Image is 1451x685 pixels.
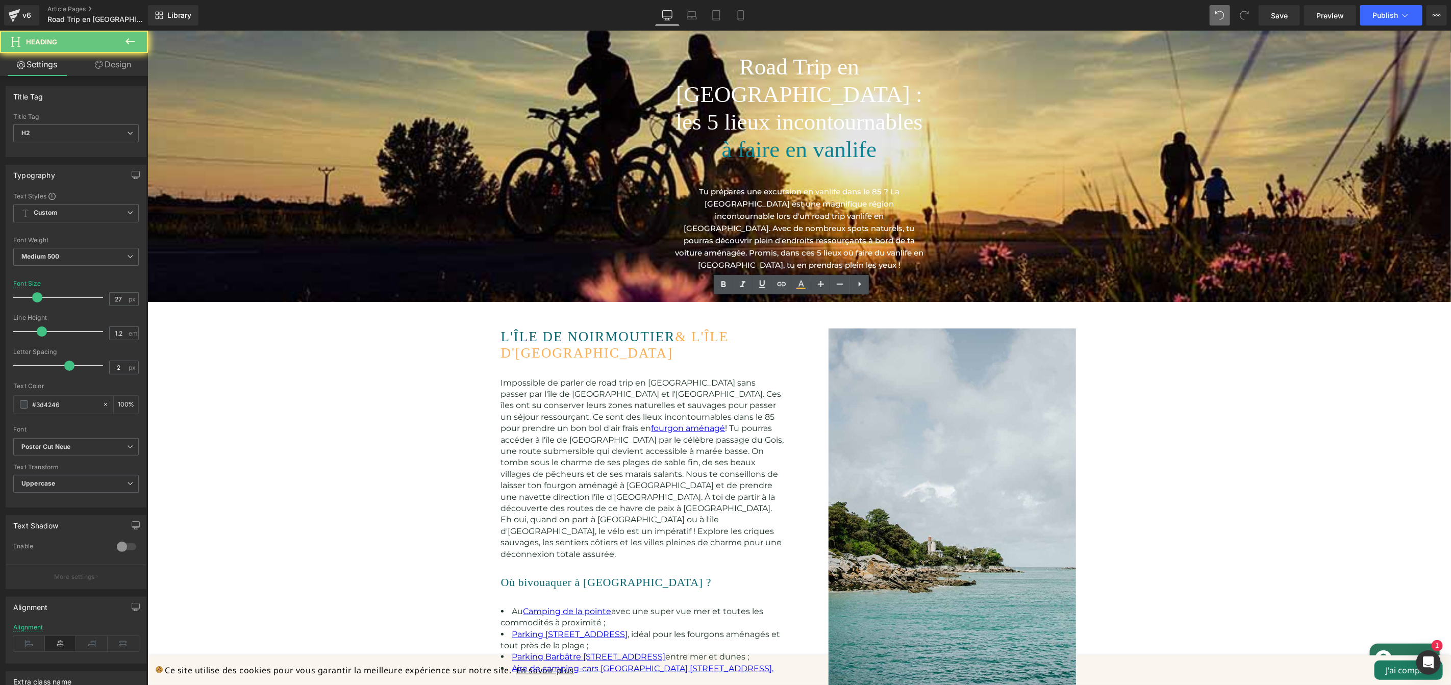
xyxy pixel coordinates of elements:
[167,11,191,20] span: Library
[21,252,59,260] b: Medium 500
[129,296,137,302] span: px
[1316,10,1344,21] span: Preview
[655,5,680,26] a: Desktop
[681,298,929,669] img: road trip van 85 noirmoutier ile yeu
[1427,5,1447,26] button: More
[13,624,43,631] div: Alignment
[13,383,139,390] div: Text Color
[13,113,139,120] div: Title Tag
[365,621,518,631] a: Parking Barbâtre [STREET_ADDRESS]
[1234,5,1255,26] button: Redo
[527,22,777,133] h1: à faire en vanlife
[13,87,43,101] div: Title Tag
[47,5,165,13] a: Article Pages
[32,399,97,410] input: Color
[6,565,146,589] button: More settings
[76,53,150,76] a: Design
[148,5,198,26] a: New Library
[47,15,145,23] span: Road Trip en [GEOGRAPHIC_DATA] : les 5 lieux à faire en vanlife
[114,396,138,414] div: %
[13,348,139,356] div: Letter Spacing
[21,479,55,487] b: Uppercase
[354,621,637,632] li: entre mer et dunes ;
[365,633,627,643] a: Aire de camping-cars [GEOGRAPHIC_DATA] [STREET_ADDRESS].
[129,330,137,337] span: em
[129,364,137,371] span: px
[1271,10,1288,21] span: Save
[21,443,70,451] i: Poster Cut Neue
[354,598,637,621] li: , idéal pour les fourgons aménagés et tout près de la plage ;
[365,599,481,608] a: Parking [STREET_ADDRESS]
[13,165,55,180] div: Typography
[1416,650,1441,675] div: Open Intercom Messenger
[729,5,753,26] a: Mobile
[13,192,139,200] div: Text Styles
[527,155,777,241] p: Tu prépares une excursion en vanlife dans le 85 ? La [GEOGRAPHIC_DATA] est une magnifique région ...
[13,597,48,612] div: Alignment
[354,575,637,598] li: Au avec une super vue mer et toutes les commodités à proximité ;
[1360,5,1422,26] button: Publish
[13,280,41,287] div: Font Size
[504,393,578,402] a: fourgon aménagé
[26,38,57,46] span: Heading
[21,129,30,137] b: H2
[354,545,564,558] font: Où bivouaquer à [GEOGRAPHIC_DATA] ?
[34,209,57,217] b: Custom
[1304,5,1356,26] a: Preview
[354,347,637,530] p: Impossible de parler de road trip en [GEOGRAPHIC_DATA] sans passer par l'île de [GEOGRAPHIC_DATA]...
[680,5,704,26] a: Laptop
[354,298,528,314] font: L'Île de Noirmoutier
[13,464,139,471] div: Text Transform
[20,9,33,22] div: v6
[13,426,139,433] div: Font
[704,5,729,26] a: Tablet
[4,5,39,26] a: v6
[1372,11,1398,19] span: Publish
[376,576,464,586] a: Camping de la pointe
[1210,5,1230,26] button: Undo
[13,542,107,553] div: Enable
[13,314,139,321] div: Line Height
[13,516,58,530] div: Text Shadow
[54,572,95,581] p: More settings
[529,23,775,104] font: Road Trip en [GEOGRAPHIC_DATA] : les 5 lieux incontournables
[13,237,139,244] div: Font Weight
